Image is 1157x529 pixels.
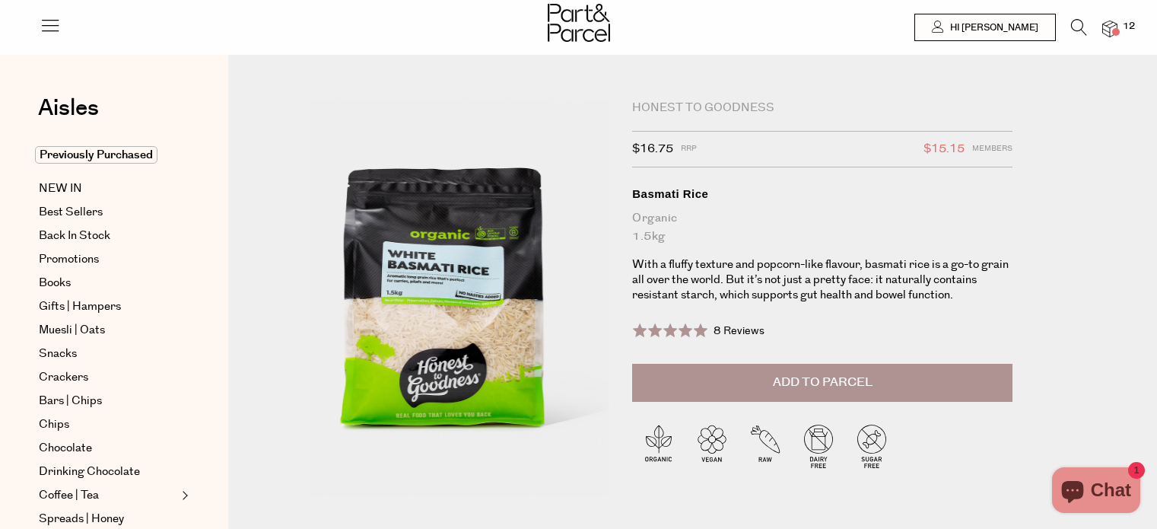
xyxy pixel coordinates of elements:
[39,368,177,387] a: Crackers
[39,345,177,363] a: Snacks
[548,4,610,42] img: Part&Parcel
[632,100,1012,116] div: Honest to Goodness
[39,227,177,245] a: Back In Stock
[972,139,1012,159] span: Members
[632,419,685,473] img: P_P-ICONS-Live_Bec_V11_Organic.svg
[739,419,792,473] img: P_P-ICONS-Live_Bec_V11_Raw.svg
[39,321,177,339] a: Muesli | Oats
[39,227,110,245] span: Back In Stock
[845,419,898,473] img: P_P-ICONS-Live_Bec_V11_Sugar_Free.svg
[39,439,92,457] span: Chocolate
[39,345,77,363] span: Snacks
[178,486,189,505] button: Expand/Collapse Coffee | Tea
[632,139,673,159] span: $16.75
[39,250,99,269] span: Promotions
[39,463,177,481] a: Drinking Chocolate
[685,419,739,473] img: P_P-ICONS-Live_Bec_V11_Vegan.svg
[632,257,1012,303] p: With a fluffy texture and popcorn-like flavour, basmati rice is a go-to grain all over the world....
[38,97,99,135] a: Aisles
[39,416,177,434] a: Chips
[39,439,177,457] a: Chocolate
[39,250,177,269] a: Promotions
[923,139,965,159] span: $15.15
[39,180,177,198] a: NEW IN
[39,298,121,316] span: Gifts | Hampers
[39,486,99,505] span: Coffee | Tea
[1102,21,1117,37] a: 12
[39,392,102,410] span: Bars | Chips
[39,416,69,434] span: Chips
[1119,20,1139,33] span: 12
[39,510,177,528] a: Spreads | Honey
[1047,467,1145,517] inbox-online-store-chat: Shopify online store chat
[38,91,99,125] span: Aisles
[946,21,1038,34] span: Hi [PERSON_NAME]
[914,14,1056,41] a: Hi [PERSON_NAME]
[39,146,177,164] a: Previously Purchased
[39,298,177,316] a: Gifts | Hampers
[39,392,177,410] a: Bars | Chips
[39,510,124,528] span: Spreads | Honey
[39,368,88,387] span: Crackers
[39,274,177,292] a: Books
[792,419,845,473] img: P_P-ICONS-Live_Bec_V11_Dairy_Free.svg
[39,203,103,221] span: Best Sellers
[632,186,1012,202] div: Basmati Rice
[35,146,157,164] span: Previously Purchased
[773,374,873,391] span: Add to Parcel
[39,321,105,339] span: Muesli | Oats
[632,364,1012,402] button: Add to Parcel
[632,209,1012,246] div: Organic 1.5kg
[39,274,71,292] span: Books
[39,180,82,198] span: NEW IN
[39,463,140,481] span: Drinking Chocolate
[714,323,764,339] span: 8 Reviews
[39,486,177,505] a: Coffee | Tea
[39,203,177,221] a: Best Sellers
[681,139,697,159] span: RRP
